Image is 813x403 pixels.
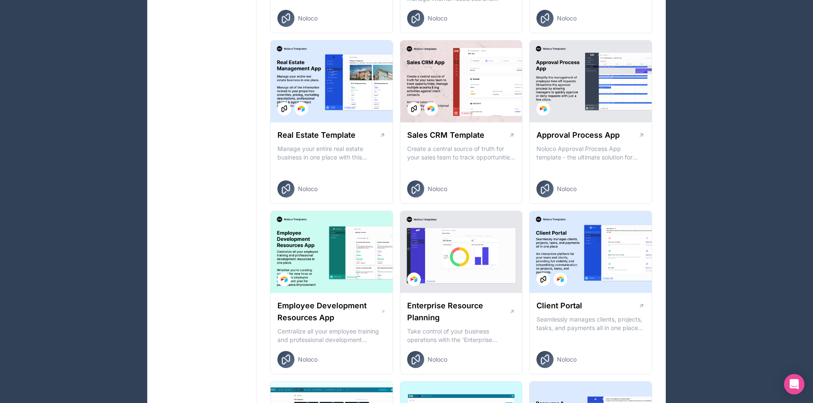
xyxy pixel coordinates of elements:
[298,355,318,364] span: Noloco
[407,129,484,141] h1: Sales CRM Template
[411,276,417,283] img: Airtable Logo
[557,185,577,193] span: Noloco
[557,276,564,283] img: Airtable Logo
[298,185,318,193] span: Noloco
[536,129,620,141] h1: Approval Process App
[277,327,386,344] p: Centralize all your employee training and professional development resources in one place. Whethe...
[281,276,288,283] img: Airtable Logo
[536,300,582,312] h1: Client Portal
[536,145,645,162] p: Noloco Approval Process App template - the ultimate solution for managing your employee's time of...
[428,14,447,23] span: Noloco
[277,300,381,324] h1: Employee Development Resources App
[428,185,447,193] span: Noloco
[540,105,547,112] img: Airtable Logo
[557,355,577,364] span: Noloco
[557,14,577,23] span: Noloco
[277,129,356,141] h1: Real Estate Template
[428,105,434,112] img: Airtable Logo
[536,315,645,332] p: Seamlessly manages clients, projects, tasks, and payments all in one place An interactive platfor...
[407,300,509,324] h1: Enterprise Resource Planning
[298,14,318,23] span: Noloco
[277,145,386,162] p: Manage your entire real estate business in one place with this comprehensive real estate transact...
[407,145,516,162] p: Create a central source of truth for your sales team to track opportunities, manage multiple acco...
[428,355,447,364] span: Noloco
[784,374,804,394] div: Open Intercom Messenger
[298,105,305,112] img: Airtable Logo
[407,327,516,344] p: Take control of your business operations with the 'Enterprise Resource Planning' template. This c...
